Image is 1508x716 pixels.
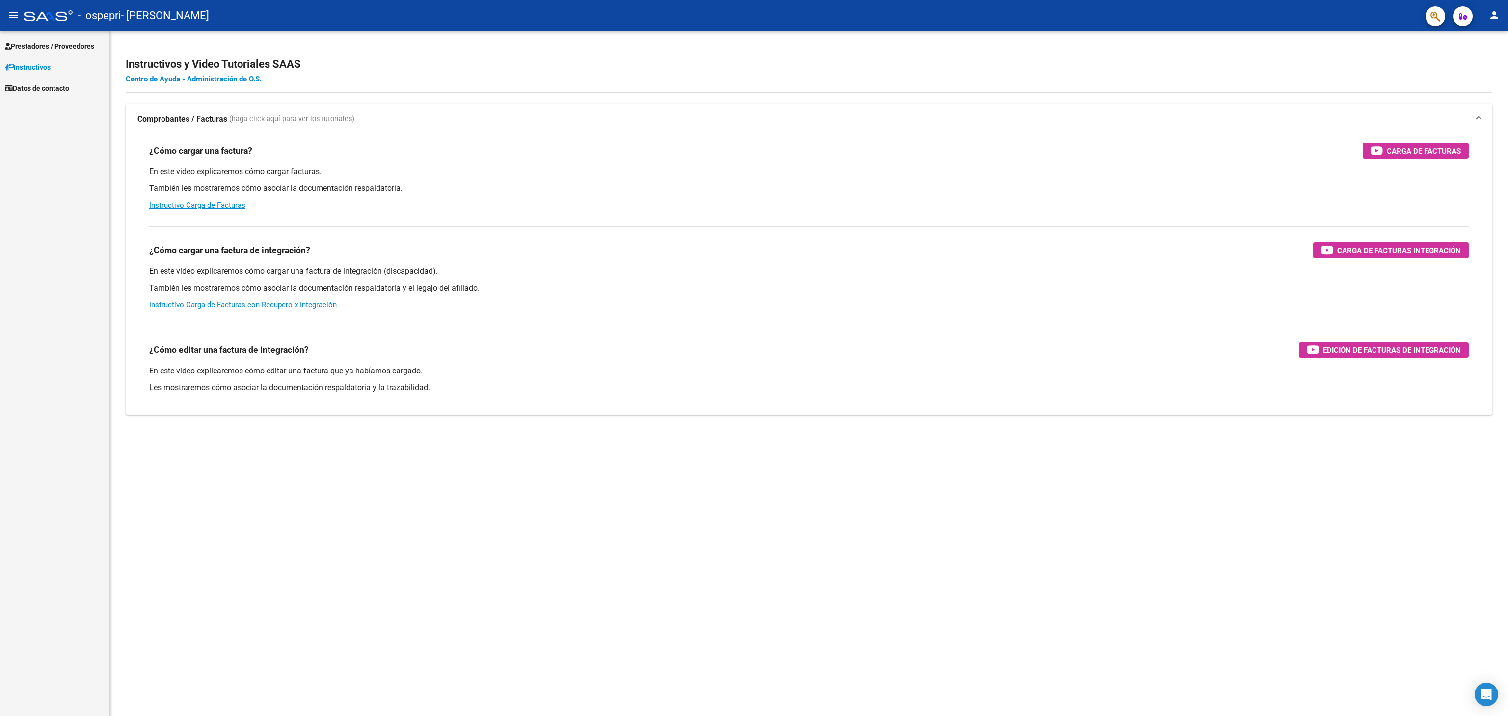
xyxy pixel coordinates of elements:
[78,5,121,27] span: - ospepri
[1313,242,1469,258] button: Carga de Facturas Integración
[149,183,1469,194] p: También les mostraremos cómo asociar la documentación respaldatoria.
[149,201,245,210] a: Instructivo Carga de Facturas
[149,243,310,257] h3: ¿Cómo cargar una factura de integración?
[8,9,20,21] mat-icon: menu
[126,135,1492,415] div: Comprobantes / Facturas (haga click aquí para ver los tutoriales)
[1488,9,1500,21] mat-icon: person
[126,75,262,83] a: Centro de Ayuda - Administración de O.S.
[5,83,69,94] span: Datos de contacto
[1337,244,1461,257] span: Carga de Facturas Integración
[5,62,51,73] span: Instructivos
[149,144,252,158] h3: ¿Cómo cargar una factura?
[126,104,1492,135] mat-expansion-panel-header: Comprobantes / Facturas (haga click aquí para ver los tutoriales)
[1363,143,1469,159] button: Carga de Facturas
[149,283,1469,293] p: También les mostraremos cómo asociar la documentación respaldatoria y el legajo del afiliado.
[1299,342,1469,358] button: Edición de Facturas de integración
[149,166,1469,177] p: En este video explicaremos cómo cargar facturas.
[137,114,227,125] strong: Comprobantes / Facturas
[149,382,1469,393] p: Les mostraremos cómo asociar la documentación respaldatoria y la trazabilidad.
[1387,145,1461,157] span: Carga de Facturas
[126,55,1492,74] h2: Instructivos y Video Tutoriales SAAS
[149,266,1469,277] p: En este video explicaremos cómo cargar una factura de integración (discapacidad).
[149,300,337,309] a: Instructivo Carga de Facturas con Recupero x Integración
[1323,344,1461,356] span: Edición de Facturas de integración
[229,114,354,125] span: (haga click aquí para ver los tutoriales)
[149,366,1469,376] p: En este video explicaremos cómo editar una factura que ya habíamos cargado.
[121,5,209,27] span: - [PERSON_NAME]
[5,41,94,52] span: Prestadores / Proveedores
[1475,683,1498,706] div: Open Intercom Messenger
[149,343,309,357] h3: ¿Cómo editar una factura de integración?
